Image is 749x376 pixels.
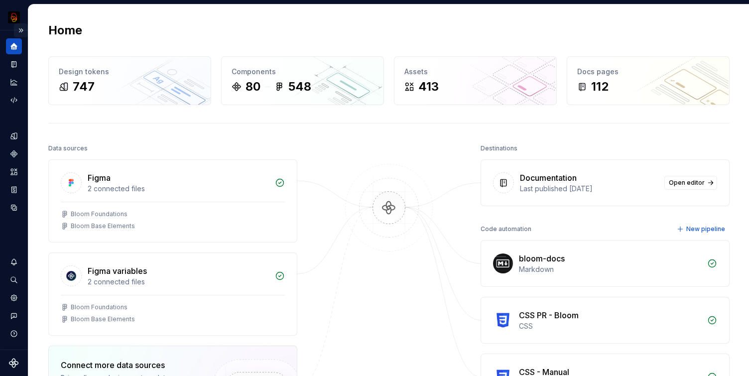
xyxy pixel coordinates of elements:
[71,222,135,230] div: Bloom Base Elements
[519,252,565,264] div: bloom-docs
[6,272,22,288] button: Search ⌘K
[567,56,730,105] a: Docs pages112
[669,179,705,187] span: Open editor
[6,128,22,144] a: Design tokens
[520,172,577,184] div: Documentation
[88,172,111,184] div: Figma
[71,210,127,218] div: Bloom Foundations
[394,56,557,105] a: Assets413
[246,79,260,95] div: 80
[6,38,22,54] a: Home
[664,176,717,190] a: Open editor
[9,358,19,368] svg: Supernova Logo
[6,146,22,162] a: Components
[88,277,269,287] div: 2 connected files
[59,67,201,77] div: Design tokens
[232,67,374,77] div: Components
[48,252,297,336] a: Figma variables2 connected filesBloom FoundationsBloom Base Elements
[591,79,609,95] div: 112
[6,254,22,270] button: Notifications
[686,225,725,233] span: New pipeline
[519,321,701,331] div: CSS
[73,79,95,95] div: 747
[481,141,517,155] div: Destinations
[48,22,82,38] h2: Home
[6,56,22,72] a: Documentation
[71,315,135,323] div: Bloom Base Elements
[288,79,311,95] div: 548
[6,92,22,108] a: Code automation
[61,359,195,371] div: Connect more data sources
[674,222,730,236] button: New pipeline
[71,303,127,311] div: Bloom Foundations
[221,56,384,105] a: Components80548
[520,184,658,194] div: Last published [DATE]
[6,164,22,180] a: Assets
[14,23,28,37] button: Expand sidebar
[6,200,22,216] a: Data sources
[6,308,22,324] button: Contact support
[519,309,579,321] div: CSS PR - Bloom
[577,67,719,77] div: Docs pages
[48,159,297,243] a: Figma2 connected filesBloom FoundationsBloom Base Elements
[6,182,22,198] a: Storybook stories
[88,184,269,194] div: 2 connected files
[6,74,22,90] a: Analytics
[8,11,20,23] img: 15fdffcd-51c5-43ea-ac8d-4ab14cc347bb.png
[48,141,88,155] div: Data sources
[6,290,22,306] a: Settings
[481,222,531,236] div: Code automation
[519,264,701,274] div: Markdown
[404,67,546,77] div: Assets
[48,56,211,105] a: Design tokens747
[418,79,439,95] div: 413
[88,265,147,277] div: Figma variables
